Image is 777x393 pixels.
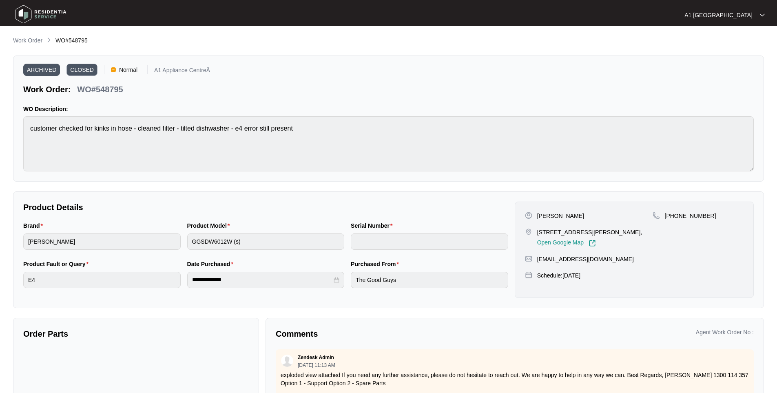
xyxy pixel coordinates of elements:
[187,233,345,250] input: Product Model
[760,13,765,17] img: dropdown arrow
[23,202,508,213] p: Product Details
[276,328,509,340] p: Comments
[55,37,88,44] span: WO#548795
[23,222,46,230] label: Brand
[23,260,92,268] label: Product Fault or Query
[298,363,335,368] p: [DATE] 11:13 AM
[537,212,584,220] p: [PERSON_NAME]
[192,275,332,284] input: Date Purchased
[684,11,753,19] p: A1 [GEOGRAPHIC_DATA]
[525,255,532,262] img: map-pin
[653,212,660,219] img: map-pin
[187,260,237,268] label: Date Purchased
[23,233,181,250] input: Brand
[351,233,508,250] input: Serial Number
[537,228,642,236] p: [STREET_ADDRESS][PERSON_NAME],
[23,272,181,288] input: Product Fault or Query
[23,84,71,95] p: Work Order:
[525,228,532,235] img: map-pin
[23,116,754,171] textarea: customer checked for kinks in hose - cleaned filter - tilted dishwasher - e4 error still present
[537,240,596,247] a: Open Google Map
[525,212,532,219] img: user-pin
[281,371,749,387] p: exploded view attached If you need any further assistance, please do not hesitate to reach out. W...
[154,67,210,76] p: A1 Appliance CentreÂ
[537,255,634,263] p: [EMAIL_ADDRESS][DOMAIN_NAME]
[13,36,42,44] p: Work Order
[351,222,396,230] label: Serial Number
[589,240,596,247] img: Link-External
[537,271,580,280] p: Schedule: [DATE]
[696,328,754,336] p: Agent Work Order No :
[11,36,44,45] a: Work Order
[111,67,116,72] img: Vercel Logo
[281,355,293,367] img: user.svg
[351,272,508,288] input: Purchased From
[46,37,52,43] img: chevron-right
[298,354,334,361] p: Zendesk Admin
[116,64,141,76] span: Normal
[66,64,97,76] span: CLOSED
[351,260,402,268] label: Purchased From
[187,222,233,230] label: Product Model
[23,105,754,113] p: WO Description:
[665,212,716,220] p: [PHONE_NUMBER]
[12,2,69,27] img: residentia service logo
[77,84,123,95] p: WO#548795
[23,64,60,76] span: ARCHIVED
[525,271,532,279] img: map-pin
[23,328,249,340] p: Order Parts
